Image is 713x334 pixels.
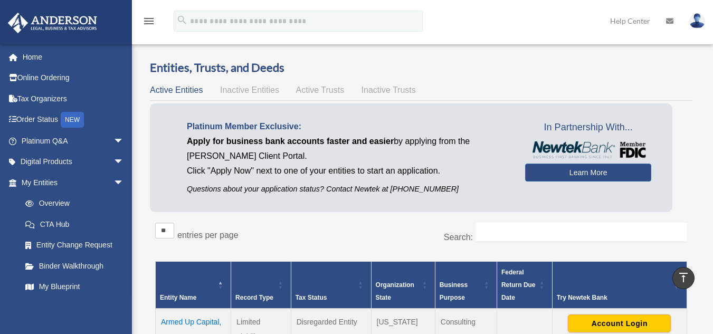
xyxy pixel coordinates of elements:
[235,294,273,301] span: Record Type
[15,297,135,318] a: Tax Due Dates
[435,262,497,309] th: Business Purpose: Activate to sort
[187,134,509,164] p: by applying from the [PERSON_NAME] Client Portal.
[160,294,196,301] span: Entity Name
[15,276,135,298] a: My Blueprint
[371,262,435,309] th: Organization State: Activate to sort
[142,15,155,27] i: menu
[7,172,135,193] a: My Entitiesarrow_drop_down
[187,164,509,178] p: Click "Apply Now" next to one of your entities to start an application.
[7,151,140,173] a: Digital Productsarrow_drop_down
[15,235,135,256] a: Entity Change Request
[113,172,135,194] span: arrow_drop_down
[176,14,188,26] i: search
[150,85,203,94] span: Active Entities
[187,119,509,134] p: Platinum Member Exclusive:
[7,88,140,109] a: Tax Organizers
[220,85,279,94] span: Inactive Entities
[677,271,690,284] i: vertical_align_top
[7,109,140,131] a: Order StatusNEW
[61,112,84,128] div: NEW
[15,214,135,235] a: CTA Hub
[362,85,416,94] span: Inactive Trusts
[7,68,140,89] a: Online Ordering
[444,233,473,242] label: Search:
[231,262,291,309] th: Record Type: Activate to sort
[156,262,231,309] th: Entity Name: Activate to invert sorting
[525,164,651,182] a: Learn More
[187,183,509,196] p: Questions about your application status? Contact Newtek at [PHONE_NUMBER]
[552,262,687,309] th: Try Newtek Bank : Activate to sort
[15,255,135,276] a: Binder Walkthrough
[113,151,135,173] span: arrow_drop_down
[530,141,646,158] img: NewtekBankLogoSM.png
[501,269,536,301] span: Federal Return Due Date
[113,130,135,152] span: arrow_drop_down
[568,319,671,327] a: Account Login
[150,60,692,76] h3: Entities, Trusts, and Deeds
[142,18,155,27] a: menu
[497,262,552,309] th: Federal Return Due Date: Activate to sort
[187,137,394,146] span: Apply for business bank accounts faster and easier
[296,85,345,94] span: Active Trusts
[568,314,671,332] button: Account Login
[440,281,468,301] span: Business Purpose
[291,262,371,309] th: Tax Status: Activate to sort
[296,294,327,301] span: Tax Status
[15,193,129,214] a: Overview
[5,13,100,33] img: Anderson Advisors Platinum Portal
[689,13,705,28] img: User Pic
[525,119,651,136] span: In Partnership With...
[376,281,414,301] span: Organization State
[177,231,239,240] label: entries per page
[557,291,671,304] div: Try Newtek Bank
[672,267,695,289] a: vertical_align_top
[7,130,140,151] a: Platinum Q&Aarrow_drop_down
[7,46,140,68] a: Home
